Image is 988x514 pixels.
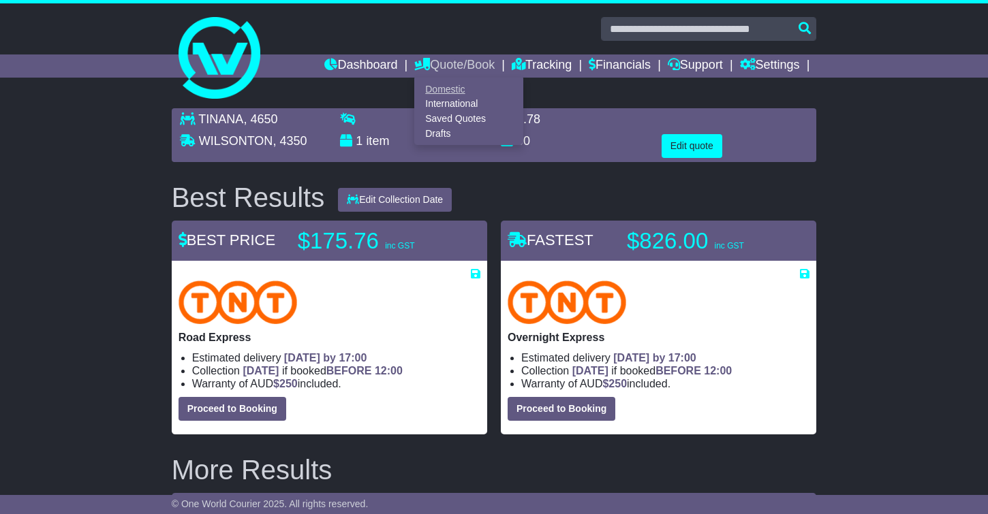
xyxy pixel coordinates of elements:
span: $ [273,378,298,389]
button: Edit Collection Date [338,188,452,212]
span: BEFORE [326,365,372,376]
span: BEFORE [655,365,701,376]
span: [DATE] [243,365,279,376]
span: $ [602,378,627,389]
span: , 4650 [243,112,277,126]
span: [DATE] by 17:00 [613,352,696,364]
div: Best Results [165,182,332,212]
a: Dashboard [324,54,397,78]
div: Quote/Book [414,78,523,145]
span: 0.78 [516,112,540,126]
span: WILSONTON [199,134,273,148]
span: [DATE] [572,365,608,376]
p: Overnight Express [508,331,809,344]
p: $826.00 [627,227,797,255]
a: Quote/Book [414,54,495,78]
span: 250 [279,378,298,389]
span: if booked [572,365,732,376]
p: $175.76 [298,227,468,255]
span: BEST PRICE [179,231,275,248]
h2: More Results [172,455,817,485]
span: 12:00 [704,365,732,376]
span: 30 [516,134,530,148]
button: Edit quote [662,134,722,158]
li: Warranty of AUD included. [521,377,809,390]
button: Proceed to Booking [179,397,286,421]
button: Proceed to Booking [508,397,615,421]
span: inc GST [385,241,414,251]
li: Estimated delivery [192,351,480,364]
img: TNT Domestic: Overnight Express [508,280,626,324]
span: 1 [356,134,362,148]
a: International [415,97,523,112]
a: Domestic [415,82,523,97]
span: , 4350 [273,134,307,148]
span: [DATE] by 17:00 [284,352,367,364]
span: © One World Courier 2025. All rights reserved. [172,498,369,509]
span: TINANA [198,112,243,126]
span: if booked [243,365,402,376]
span: 250 [608,378,627,389]
a: Drafts [415,126,523,141]
span: 12:00 [375,365,403,376]
span: inc GST [714,241,743,251]
li: Collection [192,364,480,377]
img: TNT Domestic: Road Express [179,280,297,324]
a: Tracking [512,54,572,78]
span: item [366,134,389,148]
a: Financials [589,54,651,78]
li: Collection [521,364,809,377]
li: Warranty of AUD included. [192,377,480,390]
a: Settings [740,54,800,78]
a: Saved Quotes [415,112,523,127]
li: Estimated delivery [521,351,809,364]
p: Road Express [179,331,480,344]
span: FASTEST [508,231,593,248]
a: Support [668,54,723,78]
